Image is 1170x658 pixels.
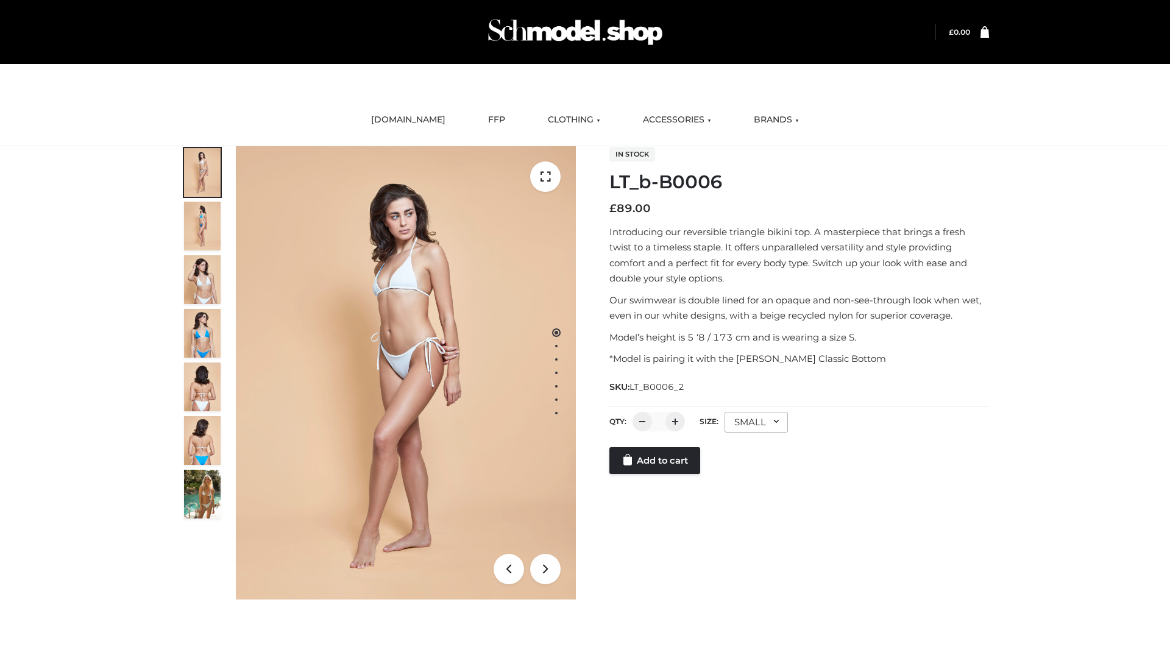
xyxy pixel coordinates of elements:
[700,417,718,426] label: Size:
[184,470,221,518] img: Arieltop_CloudNine_AzureSky2.jpg
[949,27,954,37] span: £
[609,447,700,474] a: Add to cart
[609,292,989,324] p: Our swimwear is double lined for an opaque and non-see-through look when wet, even in our white d...
[634,107,720,133] a: ACCESSORIES
[184,363,221,411] img: ArielClassicBikiniTop_CloudNine_AzureSky_OW114ECO_7-scaled.jpg
[184,255,221,304] img: ArielClassicBikiniTop_CloudNine_AzureSky_OW114ECO_3-scaled.jpg
[484,8,667,56] img: Schmodel Admin 964
[745,107,808,133] a: BRANDS
[609,202,651,215] bdi: 89.00
[184,309,221,358] img: ArielClassicBikiniTop_CloudNine_AzureSky_OW114ECO_4-scaled.jpg
[362,107,455,133] a: [DOMAIN_NAME]
[949,27,970,37] bdi: 0.00
[609,351,989,367] p: *Model is pairing it with the [PERSON_NAME] Classic Bottom
[609,380,686,394] span: SKU:
[184,416,221,465] img: ArielClassicBikiniTop_CloudNine_AzureSky_OW114ECO_8-scaled.jpg
[479,107,514,133] a: FFP
[236,146,576,600] img: LT_b-B0006
[609,202,617,215] span: £
[609,171,989,193] h1: LT_b-B0006
[725,412,788,433] div: SMALL
[949,27,970,37] a: £0.00
[629,381,684,392] span: LT_B0006_2
[184,202,221,250] img: ArielClassicBikiniTop_CloudNine_AzureSky_OW114ECO_2-scaled.jpg
[609,147,655,161] span: In stock
[609,417,626,426] label: QTY:
[609,224,989,286] p: Introducing our reversible triangle bikini top. A masterpiece that brings a fresh twist to a time...
[539,107,609,133] a: CLOTHING
[184,148,221,197] img: ArielClassicBikiniTop_CloudNine_AzureSky_OW114ECO_1-scaled.jpg
[609,330,989,345] p: Model’s height is 5 ‘8 / 173 cm and is wearing a size S.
